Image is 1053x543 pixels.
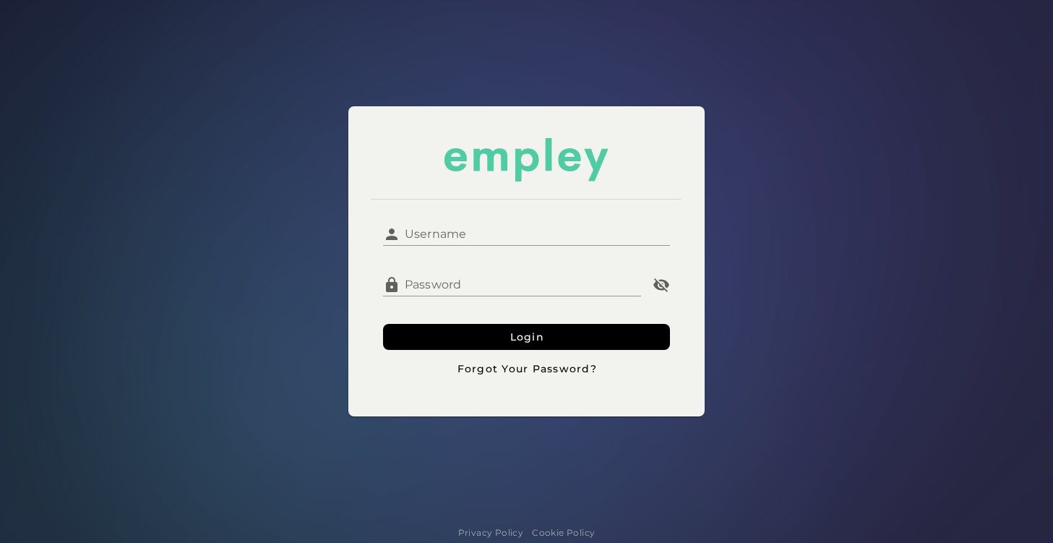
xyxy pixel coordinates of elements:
button: Forgot Your Password? [383,356,671,382]
a: Cookie Policy [532,526,595,540]
button: Login [383,324,671,350]
a: Privacy Policy [458,526,524,540]
span: Login [509,330,544,343]
i: Password appended action [653,276,670,294]
span: Forgot Your Password? [456,362,597,375]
